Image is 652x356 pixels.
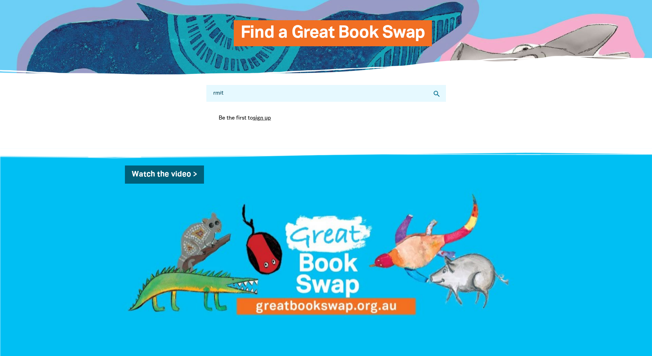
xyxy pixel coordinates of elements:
[433,90,441,98] i: search
[253,116,271,121] a: sign up
[241,25,425,46] span: Find a Great Book Swap
[213,109,439,128] div: Be the first to
[125,165,204,184] a: Watch the video >
[213,109,439,128] div: Paginated content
